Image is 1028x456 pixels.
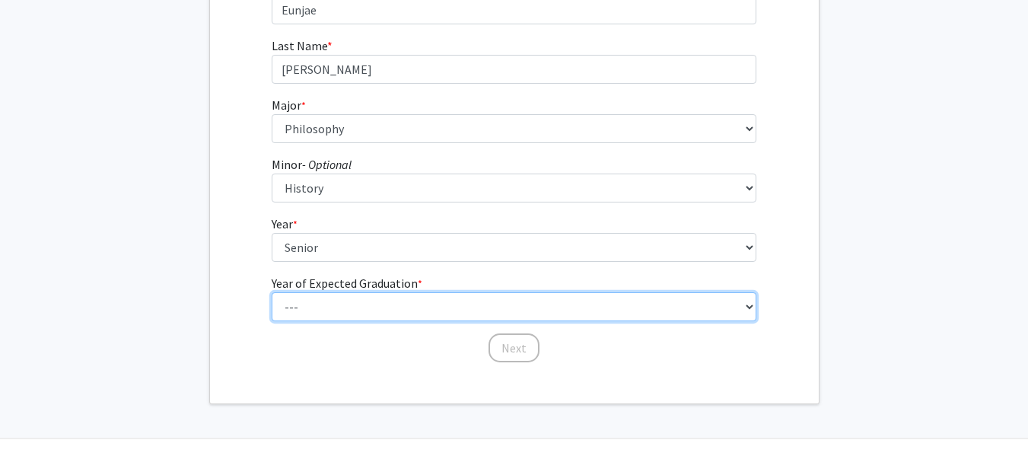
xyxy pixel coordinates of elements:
[272,274,422,292] label: Year of Expected Graduation
[272,96,306,114] label: Major
[272,38,327,53] span: Last Name
[489,333,539,362] button: Next
[302,157,352,172] i: - Optional
[272,155,352,174] label: Minor
[272,215,298,233] label: Year
[11,387,65,445] iframe: Chat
